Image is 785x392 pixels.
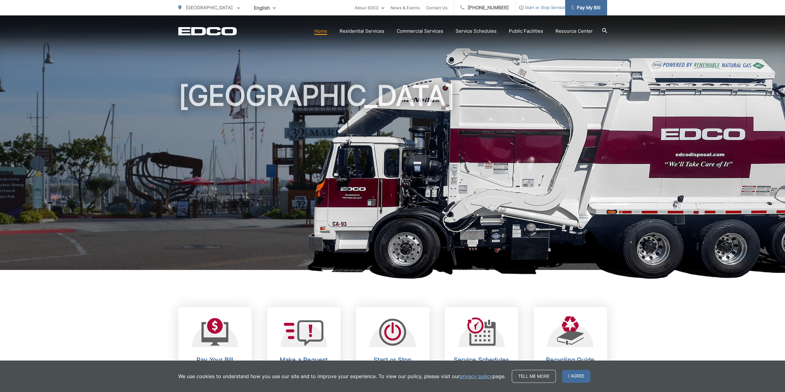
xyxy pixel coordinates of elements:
a: Contact Us [426,4,448,11]
h1: [GEOGRAPHIC_DATA] [178,80,607,275]
span: [GEOGRAPHIC_DATA] [186,5,233,10]
h2: Service Schedules [451,356,512,364]
h2: Start or Stop Service [362,356,423,371]
a: Service Schedules [456,27,497,35]
a: News & Events [390,4,420,11]
p: We use cookies to understand how you use our site and to improve your experience. To view our pol... [178,373,506,380]
h2: Pay Your Bill [184,356,246,364]
a: Public Facilities [509,27,543,35]
a: EDCD logo. Return to the homepage. [178,27,237,35]
a: Resource Center [556,27,593,35]
a: Home [314,27,327,35]
a: About EDCO [355,4,384,11]
span: I agree [562,370,590,383]
a: Tell me more [512,370,556,383]
h2: Recycling Guide [540,356,601,364]
span: English [249,2,280,13]
h2: Make a Request [273,356,334,364]
span: Pay My Bill [571,4,601,11]
a: Commercial Services [397,27,443,35]
a: Residential Services [340,27,384,35]
a: privacy policy [460,373,493,380]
